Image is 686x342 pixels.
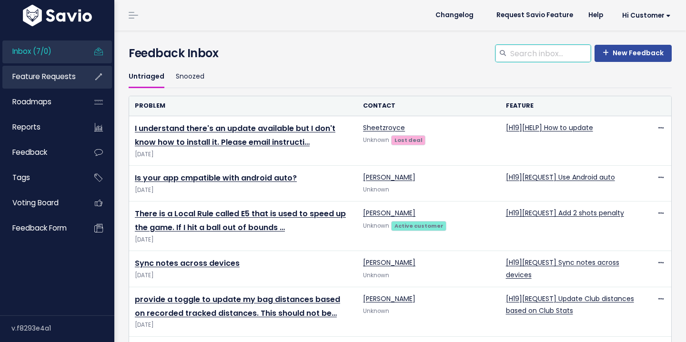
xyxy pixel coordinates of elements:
[135,150,352,160] span: [DATE]
[2,167,79,189] a: Tags
[129,66,164,88] a: Untriaged
[12,198,59,208] span: Voting Board
[135,185,352,195] span: [DATE]
[363,186,389,193] span: Unknown
[363,222,389,230] span: Unknown
[2,40,79,62] a: Inbox (7/0)
[595,45,672,62] a: New Feedback
[363,307,389,315] span: Unknown
[12,172,30,182] span: Tags
[135,271,352,281] span: [DATE]
[12,147,47,157] span: Feedback
[394,136,423,144] strong: Lost deal
[135,208,346,233] a: There is a Local Rule called E5 that is used to speed up the game. If I hit a ball out of bounds …
[135,320,352,330] span: [DATE]
[506,123,593,132] a: [H19][HELP] How to update
[2,116,79,138] a: Reports
[129,45,672,62] h4: Feedback Inbox
[176,66,204,88] a: Snoozed
[394,222,444,230] strong: Active customer
[363,294,415,303] a: [PERSON_NAME]
[2,66,79,88] a: Feature Requests
[363,258,415,267] a: [PERSON_NAME]
[135,258,240,269] a: Sync notes across devices
[435,12,474,19] span: Changelog
[506,172,615,182] a: [H19][REQUEST] Use Android auto
[135,294,340,319] a: provide a toggle to update my bag distances based on recorded tracked distances. This should not be…
[391,135,425,144] a: Lost deal
[363,172,415,182] a: [PERSON_NAME]
[129,66,672,88] ul: Filter feature requests
[135,123,335,148] a: I understand there's an update available but I don't know how to install it. Please email instructi…
[509,45,591,62] input: Search inbox...
[622,12,671,19] span: Hi Customer
[391,221,446,230] a: Active customer
[135,172,297,183] a: Is your app cmpatible with android auto?
[12,122,40,132] span: Reports
[506,208,624,218] a: [H19][REQUEST] Add 2 shots penalty
[11,316,114,341] div: v.f8293e4a1
[2,217,79,239] a: Feedback form
[363,208,415,218] a: [PERSON_NAME]
[12,71,76,81] span: Feature Requests
[357,96,500,116] th: Contact
[506,294,634,315] a: [H19][REQUEST] Update Club distances based on Club Stats
[500,96,643,116] th: Feature
[135,235,352,245] span: [DATE]
[2,91,79,113] a: Roadmaps
[363,123,405,132] a: Sheetzroyce
[363,136,389,144] span: Unknown
[12,97,51,107] span: Roadmaps
[20,5,94,26] img: logo-white.9d6f32f41409.svg
[489,8,581,22] a: Request Savio Feature
[506,258,619,279] a: [H19][REQUEST] Sync notes across devices
[129,96,357,116] th: Problem
[611,8,678,23] a: Hi Customer
[363,272,389,279] span: Unknown
[2,192,79,214] a: Voting Board
[12,46,51,56] span: Inbox (7/0)
[12,223,67,233] span: Feedback form
[581,8,611,22] a: Help
[2,141,79,163] a: Feedback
